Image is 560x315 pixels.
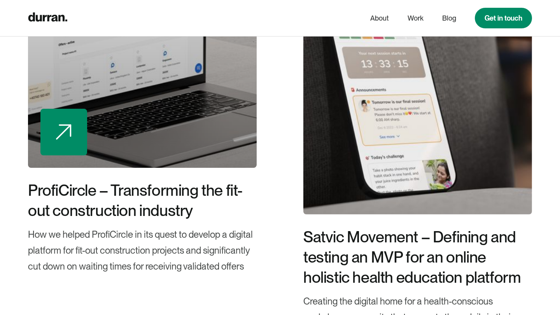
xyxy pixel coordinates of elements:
[370,11,389,26] a: About
[28,10,67,26] a: home
[475,8,532,28] a: Get in touch
[303,227,532,287] div: Satvic Movement – Defining and testing an MVP for an online holistic health education platform
[408,11,423,26] a: Work
[28,180,257,221] div: ProfiCircle – Transforming the fit-out construction industry
[28,227,257,274] div: How we helped ProfiCircle in its quest to develop a digital platform for fit-out construction pro...
[442,11,456,26] a: Blog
